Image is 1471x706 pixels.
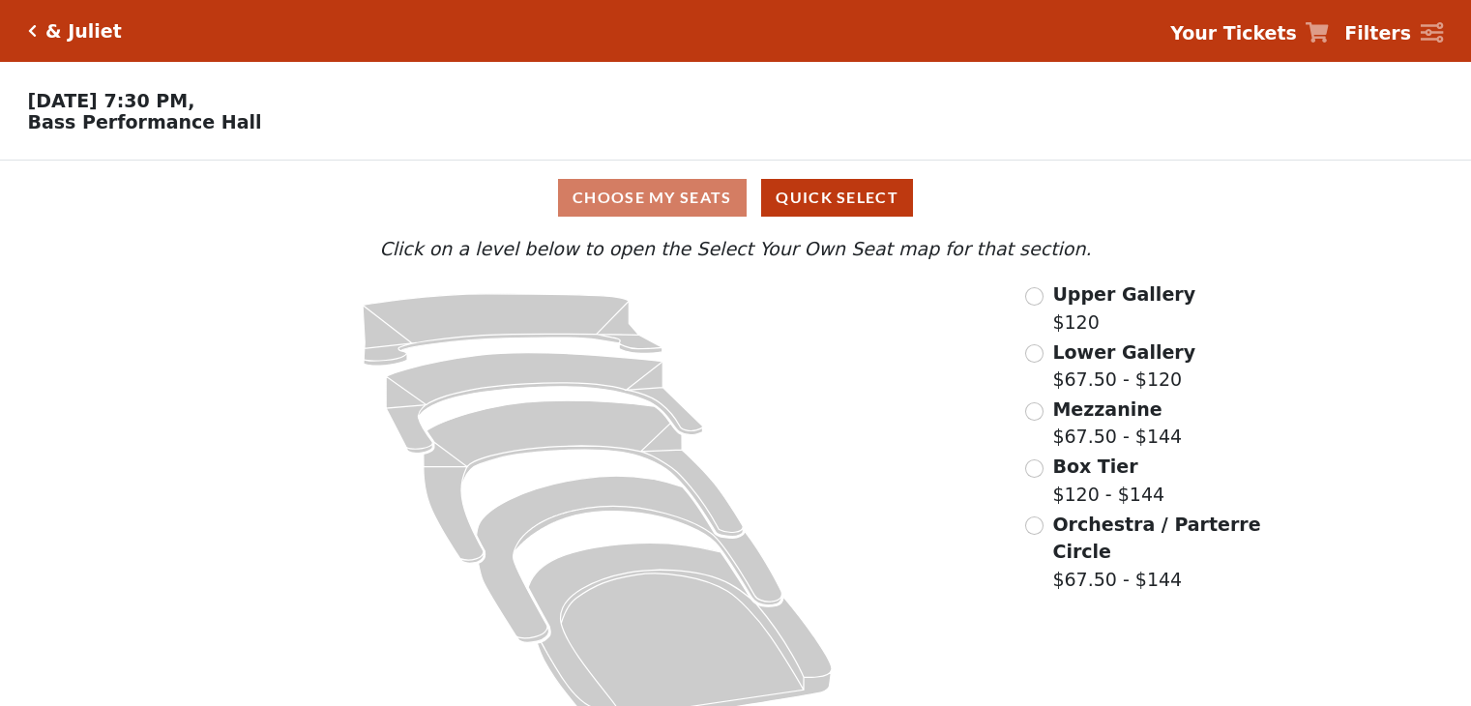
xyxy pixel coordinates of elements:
path: Upper Gallery - Seats Available: 163 [363,294,662,366]
a: Your Tickets [1170,19,1329,47]
span: Box Tier [1052,456,1137,477]
label: $120 [1052,280,1195,336]
button: Quick Select [761,179,913,217]
span: Orchestra / Parterre Circle [1052,514,1260,563]
label: $67.50 - $144 [1052,396,1182,451]
span: Upper Gallery [1052,283,1195,305]
span: Mezzanine [1052,398,1162,420]
a: Filters [1344,19,1443,47]
path: Lower Gallery - Seats Available: 131 [387,353,703,454]
span: Lower Gallery [1052,341,1195,363]
h5: & Juliet [45,20,122,43]
p: Click on a level below to open the Select Your Own Seat map for that section. [197,235,1273,263]
label: $120 - $144 [1052,453,1164,508]
strong: Your Tickets [1170,22,1297,44]
a: Click here to go back to filters [28,24,37,38]
strong: Filters [1344,22,1411,44]
label: $67.50 - $120 [1052,338,1195,394]
label: $67.50 - $144 [1052,511,1263,594]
